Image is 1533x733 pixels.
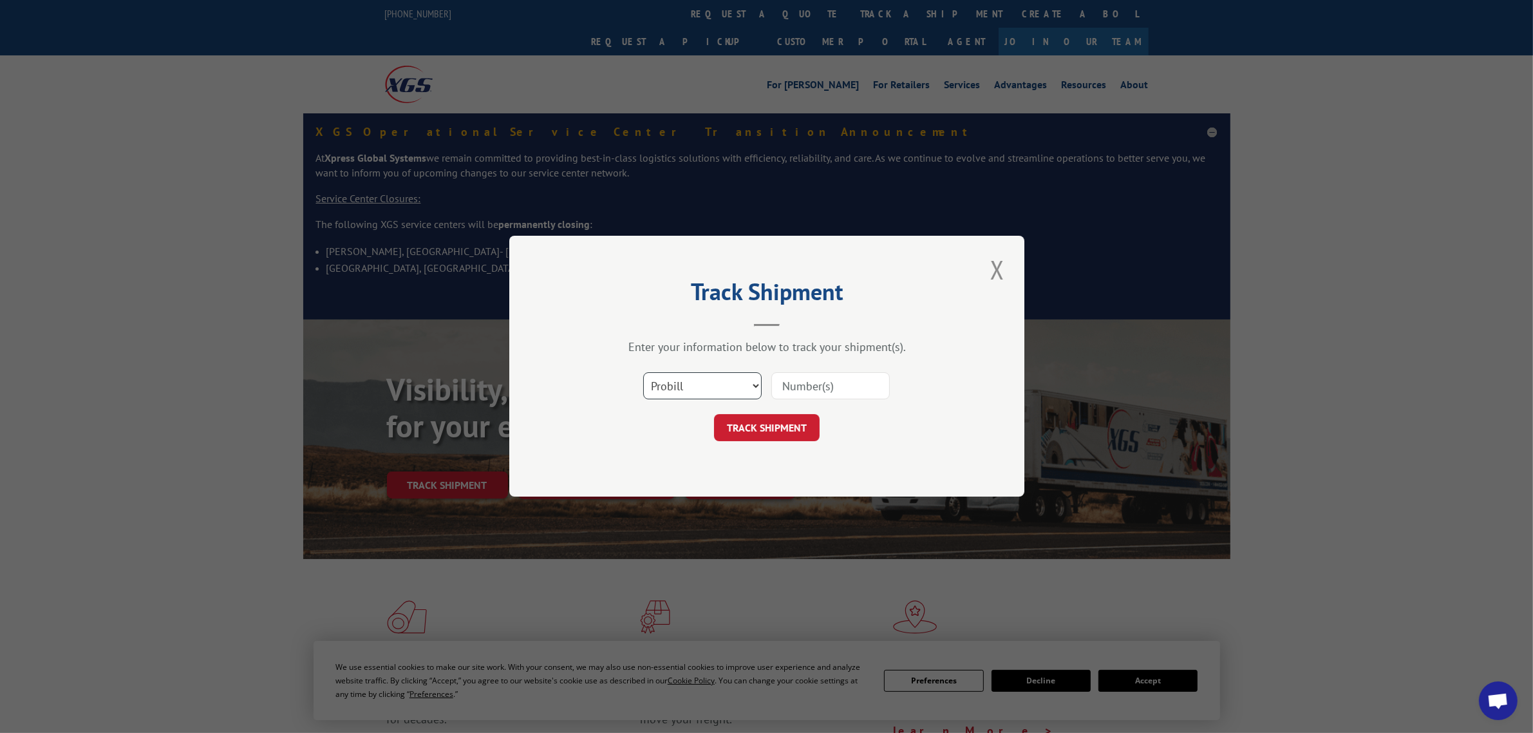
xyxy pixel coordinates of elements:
[986,252,1008,287] button: Close modal
[771,373,890,400] input: Number(s)
[574,340,960,355] div: Enter your information below to track your shipment(s).
[574,283,960,307] h2: Track Shipment
[714,415,820,442] button: TRACK SHIPMENT
[1479,681,1518,720] a: Open chat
